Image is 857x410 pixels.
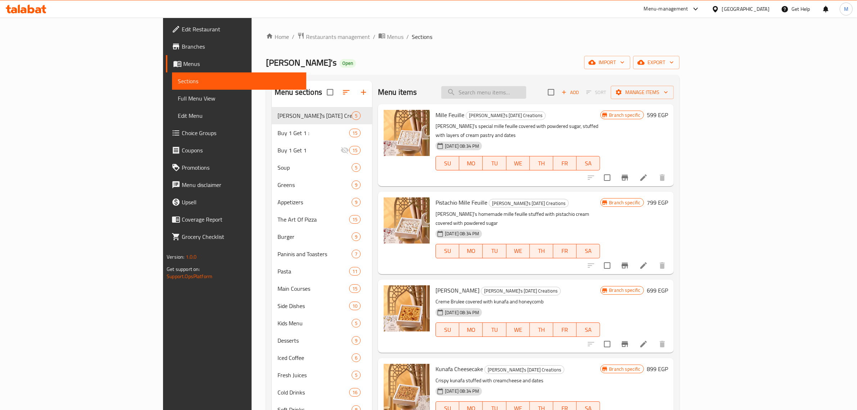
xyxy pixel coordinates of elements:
[412,32,432,41] span: Sections
[509,325,527,335] span: WE
[278,163,352,172] div: Soup
[722,5,770,13] div: [GEOGRAPHIC_DATA]
[560,88,580,97] span: Add
[489,199,568,208] span: [PERSON_NAME]'s [DATE] Creations
[272,124,372,142] div: Buy 1 Get 1 :15
[577,322,600,337] button: SA
[442,230,482,237] span: [DATE] 08:34 PM
[462,158,480,169] span: MO
[278,284,349,293] span: Main Courses
[600,170,615,185] span: Select to update
[584,56,630,69] button: import
[278,319,352,327] div: Kids Menu
[272,315,372,332] div: Kids Menu5
[278,198,352,206] span: Appetizers
[172,107,306,124] a: Edit Menu
[182,163,301,172] span: Promotions
[611,86,674,99] button: Manage items
[167,252,184,262] span: Version:
[352,250,361,258] div: items
[349,302,361,310] div: items
[441,86,526,99] input: search
[530,322,553,337] button: TH
[349,285,360,292] span: 15
[349,147,360,154] span: 15
[352,319,361,327] div: items
[272,332,372,349] div: Desserts9
[577,156,600,170] button: SA
[182,181,301,189] span: Menu disclaimer
[349,268,360,275] span: 11
[352,111,361,120] div: items
[352,198,361,206] div: items
[466,111,546,120] div: Ted's Ramadan Creations
[167,272,212,281] a: Support.OpsPlatform
[352,112,360,119] span: 5
[442,388,482,395] span: [DATE] 08:34 PM
[278,371,352,379] span: Fresh Juices
[178,111,301,120] span: Edit Menu
[178,77,301,85] span: Sections
[272,228,372,245] div: Burger9
[352,232,361,241] div: items
[485,366,564,374] span: [PERSON_NAME]'s [DATE] Creations
[459,156,483,170] button: MO
[647,110,668,120] h6: 599 EGP
[582,87,611,98] span: Select section first
[462,246,480,256] span: MO
[844,5,848,13] span: M
[278,215,349,224] div: The Art Of Pizza
[579,158,597,169] span: SA
[349,215,361,224] div: items
[178,94,301,103] span: Full Menu View
[466,111,545,120] span: [PERSON_NAME]'s [DATE] Creations
[166,228,306,245] a: Grocery Checklist
[506,322,530,337] button: WE
[272,384,372,401] div: Cold Drinks16
[352,181,361,189] div: items
[278,181,352,189] span: Greens
[352,371,361,379] div: items
[349,303,360,309] span: 10
[355,84,372,101] button: Add section
[266,32,680,41] nav: breadcrumb
[600,258,615,273] span: Select to update
[172,72,306,90] a: Sections
[278,250,352,258] div: Paninis and Toasters
[278,388,349,397] span: Cold Drinks
[647,285,668,295] h6: 699 EGP
[483,244,506,258] button: TU
[186,252,197,262] span: 1.0.0
[436,110,464,120] span: Mille Feuille
[533,246,550,256] span: TH
[166,176,306,193] a: Menu disclaimer
[639,58,674,67] span: export
[166,159,306,176] a: Promotions
[647,364,668,374] h6: 899 EGP
[182,215,301,224] span: Coverage Report
[278,146,340,155] span: Buy 1 Get 1
[278,302,349,310] div: Side Dishes
[349,130,360,137] span: 15
[533,325,550,335] span: TH
[182,42,301,51] span: Branches
[439,325,456,335] span: SU
[166,55,306,72] a: Menus
[442,143,482,150] span: [DATE] 08:34 PM
[183,59,301,68] span: Menus
[172,90,306,107] a: Full Menu View
[639,173,648,182] a: Edit menu item
[387,32,403,41] span: Menus
[579,246,597,256] span: SA
[166,142,306,159] a: Coupons
[654,169,671,186] button: delete
[506,156,530,170] button: WE
[436,376,600,385] p: Crispy kunafa stuffed with creamcheese and dates
[352,163,361,172] div: items
[654,335,671,353] button: delete
[306,32,370,41] span: Restaurants management
[406,32,409,41] li: /
[616,335,633,353] button: Branch-specific-item
[272,211,372,228] div: The Art Of Pizza15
